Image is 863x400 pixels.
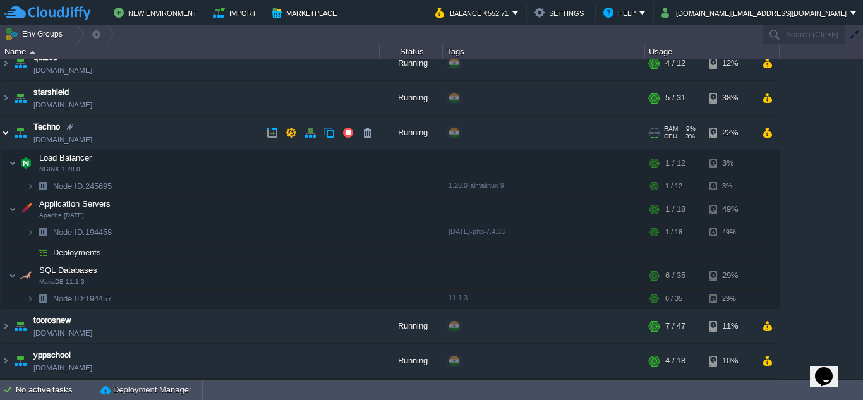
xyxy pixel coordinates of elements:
[114,5,201,20] button: New Environment
[38,265,99,275] a: SQL DatabasesMariaDB 11.1.3
[380,81,443,115] div: Running
[100,384,191,396] button: Deployment Manager
[449,294,468,301] span: 11.1.3
[709,81,751,115] div: 38%
[380,44,442,59] div: Status
[27,243,34,262] img: AMDAwAAAACH5BAEAAAAALAAAAAABAAEAAAICRAEAOw==
[9,197,16,222] img: AMDAwAAAACH5BAEAAAAALAAAAAABAAEAAAICRAEAOw==
[682,133,695,140] span: 3%
[709,176,751,196] div: 3%
[380,309,443,343] div: Running
[665,344,685,378] div: 4 / 18
[1,81,11,115] img: AMDAwAAAACH5BAEAAAAALAAAAAABAAEAAAICRAEAOw==
[665,289,682,308] div: 6 / 35
[39,278,85,286] span: MariaDB 11.1.3
[52,181,114,191] span: 245695
[709,263,751,288] div: 29%
[380,344,443,378] div: Running
[11,81,29,115] img: AMDAwAAAACH5BAEAAAAALAAAAAABAAEAAAICRAEAOw==
[646,44,779,59] div: Usage
[4,25,67,43] button: Env Groups
[52,227,114,238] span: 194458
[53,181,85,191] span: Node ID:
[665,150,685,176] div: 1 / 12
[683,125,696,133] span: 9%
[709,150,751,176] div: 3%
[603,5,639,20] button: Help
[810,349,850,387] iframe: chat widget
[664,133,677,140] span: CPU
[435,5,512,20] button: Balance ₹552.71
[661,5,850,20] button: [DOMAIN_NAME][EMAIL_ADDRESS][DOMAIN_NAME]
[534,5,588,20] button: Settings
[39,212,84,219] span: Apache [DATE]
[17,150,35,176] img: AMDAwAAAACH5BAEAAAAALAAAAAABAAEAAAICRAEAOw==
[34,243,52,262] img: AMDAwAAAACH5BAEAAAAALAAAAAABAAEAAAICRAEAOw==
[17,263,35,288] img: AMDAwAAAACH5BAEAAAAALAAAAAABAAEAAAICRAEAOw==
[665,81,685,115] div: 5 / 31
[34,222,52,242] img: AMDAwAAAACH5BAEAAAAALAAAAAABAAEAAAICRAEAOw==
[27,289,34,308] img: AMDAwAAAACH5BAEAAAAALAAAAAABAAEAAAICRAEAOw==
[30,51,35,54] img: AMDAwAAAACH5BAEAAAAALAAAAAABAAEAAAICRAEAOw==
[380,116,443,150] div: Running
[709,344,751,378] div: 10%
[665,176,682,196] div: 1 / 12
[17,197,35,222] img: AMDAwAAAACH5BAEAAAAALAAAAAABAAEAAAICRAEAOw==
[11,46,29,80] img: AMDAwAAAACH5BAEAAAAALAAAAAABAAEAAAICRAEAOw==
[665,222,682,242] div: 1 / 18
[9,150,16,176] img: AMDAwAAAACH5BAEAAAAALAAAAAABAAEAAAICRAEAOw==
[53,227,85,237] span: Node ID:
[52,293,114,304] span: 194457
[52,181,114,191] a: Node ID:245695
[1,116,11,150] img: AMDAwAAAACH5BAEAAAAALAAAAAABAAEAAAICRAEAOw==
[39,166,80,173] span: NGINX 1.28.0
[33,99,92,111] a: [DOMAIN_NAME]
[38,265,99,276] span: SQL Databases
[709,197,751,222] div: 49%
[11,309,29,343] img: AMDAwAAAACH5BAEAAAAALAAAAAABAAEAAAICRAEAOw==
[52,227,114,238] a: Node ID:194458
[709,116,751,150] div: 22%
[709,222,751,242] div: 49%
[665,263,685,288] div: 6 / 35
[709,309,751,343] div: 11%
[272,5,341,20] button: Marketplace
[1,46,11,80] img: AMDAwAAAACH5BAEAAAAALAAAAAABAAEAAAICRAEAOw==
[709,46,751,80] div: 12%
[1,309,11,343] img: AMDAwAAAACH5BAEAAAAALAAAAAABAAEAAAICRAEAOw==
[33,314,71,327] a: toorosnew
[665,309,685,343] div: 7 / 47
[665,197,685,222] div: 1 / 18
[380,46,443,80] div: Running
[33,361,92,374] a: [DOMAIN_NAME]
[38,153,94,162] a: Load BalancerNGINX 1.28.0
[449,181,504,189] span: 1.28.0-almalinux-9
[27,222,34,242] img: AMDAwAAAACH5BAEAAAAALAAAAAABAAEAAAICRAEAOw==
[52,293,114,304] a: Node ID:194457
[16,380,95,400] div: No active tasks
[213,5,260,20] button: Import
[27,176,34,196] img: AMDAwAAAACH5BAEAAAAALAAAAAABAAEAAAICRAEAOw==
[52,247,103,258] a: Deployments
[34,176,52,196] img: AMDAwAAAACH5BAEAAAAALAAAAAABAAEAAAICRAEAOw==
[33,86,69,99] a: starshield
[53,294,85,303] span: Node ID:
[665,46,685,80] div: 4 / 12
[4,5,90,21] img: CloudJiffy
[709,289,751,308] div: 29%
[38,152,94,163] span: Load Balancer
[33,327,92,339] a: [DOMAIN_NAME]
[33,349,71,361] a: yppschool
[38,199,112,209] a: Application ServersApache [DATE]
[9,263,16,288] img: AMDAwAAAACH5BAEAAAAALAAAAAABAAEAAAICRAEAOw==
[11,116,29,150] img: AMDAwAAAACH5BAEAAAAALAAAAAABAAEAAAICRAEAOw==
[34,289,52,308] img: AMDAwAAAACH5BAEAAAAALAAAAAABAAEAAAICRAEAOw==
[33,121,60,133] a: Techno
[1,344,11,378] img: AMDAwAAAACH5BAEAAAAALAAAAAABAAEAAAICRAEAOw==
[33,133,92,146] a: [DOMAIN_NAME]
